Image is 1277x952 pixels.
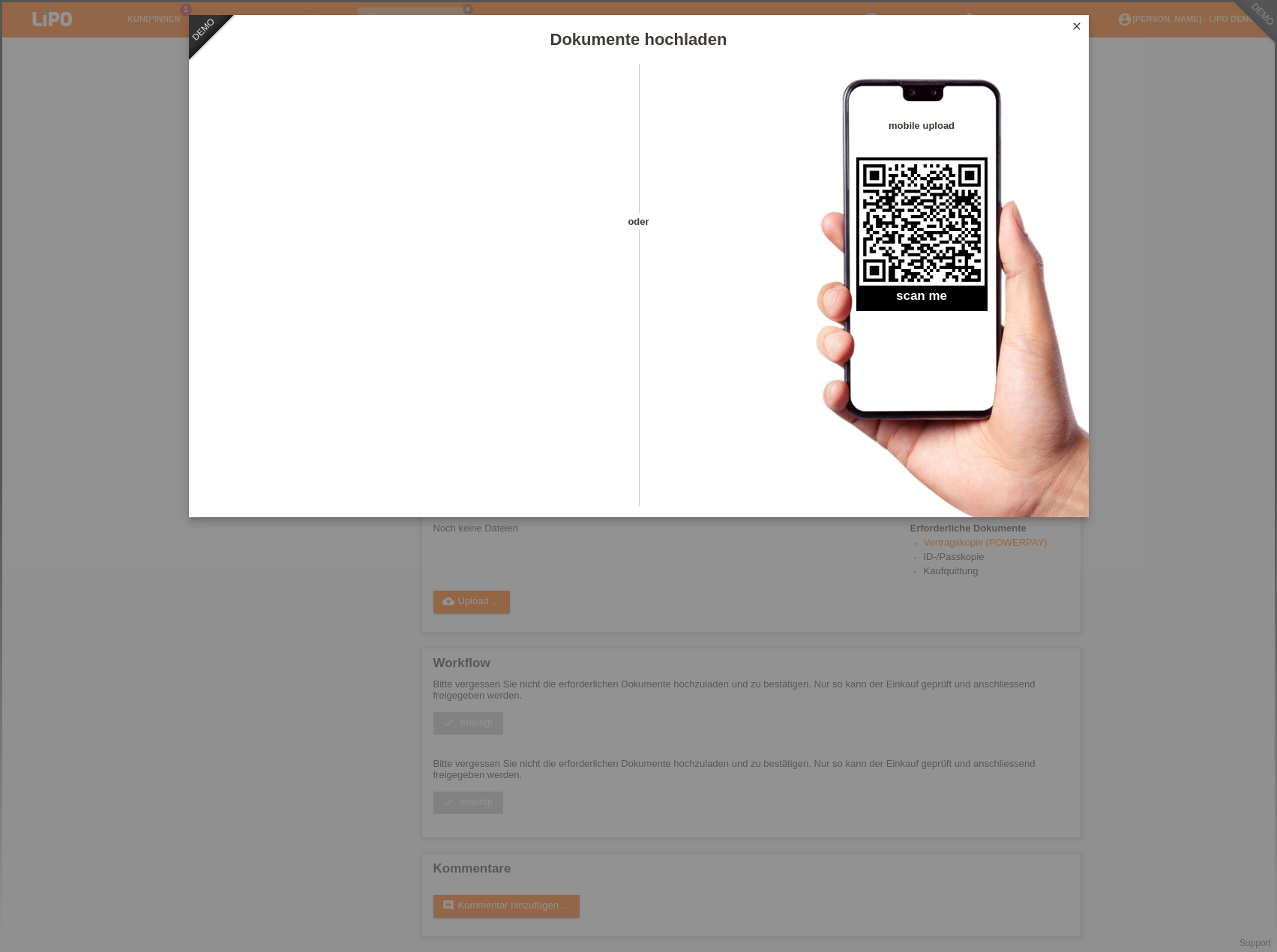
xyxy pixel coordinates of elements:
span: oder [613,214,665,229]
iframe: Upload [211,101,613,476]
h2: scan me [856,289,988,311]
a: close [1067,19,1087,36]
h1: Dokumente hochladen [189,30,1089,49]
h4: mobile upload [856,120,988,131]
i: close [1071,20,1083,32]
